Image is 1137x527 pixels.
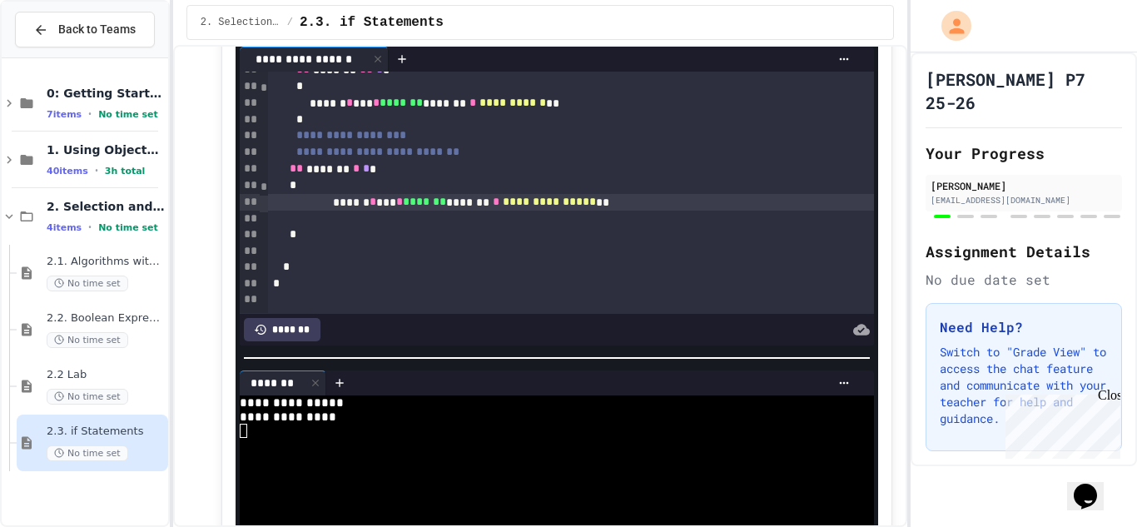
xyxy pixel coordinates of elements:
[940,344,1108,427] p: Switch to "Grade View" to access the chat feature and communicate with your teacher for help and ...
[47,425,165,439] span: 2.3. if Statements
[47,109,82,120] span: 7 items
[999,388,1120,459] iframe: chat widget
[47,445,128,461] span: No time set
[1067,460,1120,510] iframe: chat widget
[47,142,165,157] span: 1. Using Objects and Methods
[924,7,976,45] div: My Account
[98,109,158,120] span: No time set
[88,221,92,234] span: •
[15,12,155,47] button: Back to Teams
[926,270,1122,290] div: No due date set
[47,199,165,214] span: 2. Selection and Iteration
[58,21,136,38] span: Back to Teams
[7,7,115,106] div: Chat with us now!Close
[47,311,165,326] span: 2.2. Boolean Expressions
[287,16,293,29] span: /
[47,389,128,405] span: No time set
[47,332,128,348] span: No time set
[47,166,88,176] span: 40 items
[201,16,281,29] span: 2. Selection and Iteration
[300,12,444,32] span: 2.3. if Statements
[98,222,158,233] span: No time set
[926,67,1122,114] h1: [PERSON_NAME] P7 25-26
[95,164,98,177] span: •
[931,178,1117,193] div: [PERSON_NAME]
[47,222,82,233] span: 4 items
[926,240,1122,263] h2: Assignment Details
[105,166,146,176] span: 3h total
[88,107,92,121] span: •
[926,142,1122,165] h2: Your Progress
[47,368,165,382] span: 2.2 Lab
[47,86,165,101] span: 0: Getting Started
[940,317,1108,337] h3: Need Help?
[931,194,1117,206] div: [EMAIL_ADDRESS][DOMAIN_NAME]
[47,255,165,269] span: 2.1. Algorithms with Selection and Repetition
[47,276,128,291] span: No time set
